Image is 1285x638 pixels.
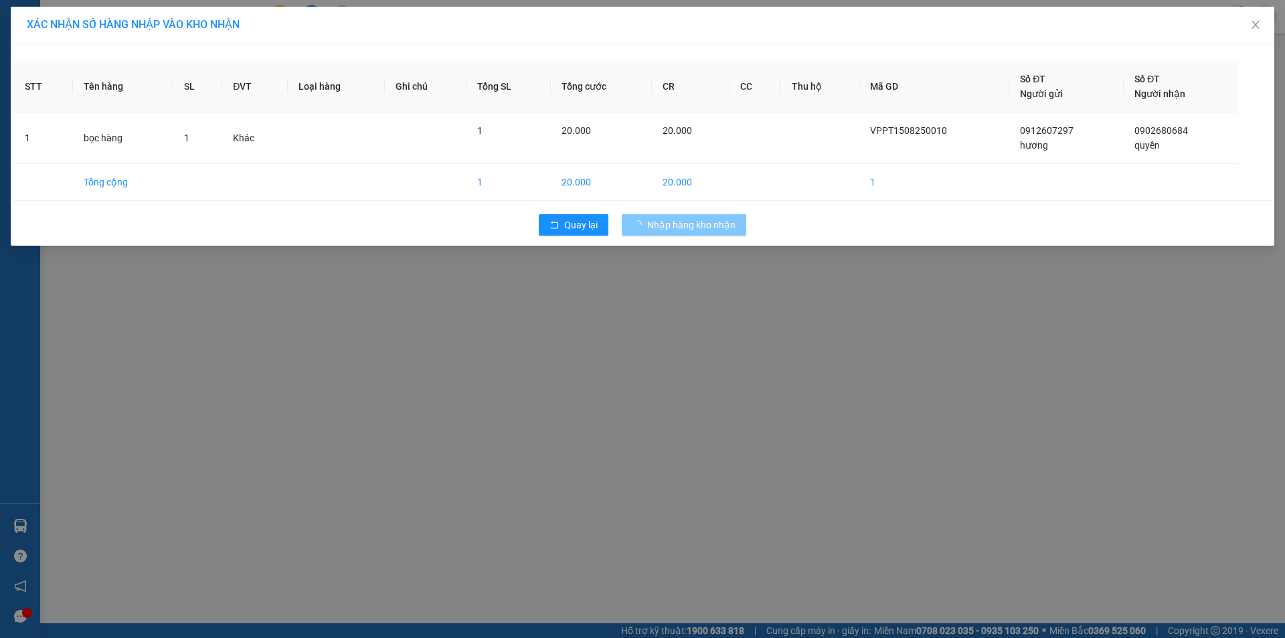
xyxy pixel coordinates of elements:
li: VP VP [PERSON_NAME] [92,72,178,102]
li: Nam Hải Limousine [7,7,194,57]
span: XÁC NHẬN SỐ HÀNG NHẬP VÀO KHO NHẬN [27,18,240,31]
span: close [1250,19,1261,30]
th: Loại hàng [288,61,385,112]
span: Nhập hàng kho nhận [647,218,736,232]
td: 20.000 [652,164,730,201]
td: Tổng cộng [73,164,173,201]
th: Tên hàng [73,61,173,112]
span: 20.000 [562,125,591,136]
span: quyền [1134,140,1160,151]
span: 0902680684 [1134,125,1188,136]
th: Tổng cước [551,61,652,112]
span: VPPT1508250010 [870,125,947,136]
li: VP VP [PERSON_NAME] Lão [7,72,92,116]
span: Số ĐT [1020,74,1045,84]
button: Nhập hàng kho nhận [622,214,746,236]
img: logo.jpg [7,7,54,54]
span: rollback [549,220,559,231]
th: CR [652,61,730,112]
th: Ghi chú [385,61,466,112]
span: loading [632,220,647,230]
th: Mã GD [859,61,1009,112]
span: 0912607297 [1020,125,1074,136]
th: CC [730,61,780,112]
td: Khác [222,112,288,164]
button: Close [1237,7,1274,44]
span: 20.000 [663,125,692,136]
span: 1 [184,133,189,143]
td: bọc hàng [73,112,173,164]
th: Tổng SL [466,61,551,112]
td: 1 [466,164,551,201]
td: 1 [859,164,1009,201]
th: SL [173,61,222,112]
span: 1 [477,125,483,136]
th: Thu hộ [781,61,859,112]
td: 1 [14,112,73,164]
span: Người gửi [1020,88,1063,99]
span: hương [1020,140,1048,151]
span: Số ĐT [1134,74,1160,84]
button: rollbackQuay lại [539,214,608,236]
th: STT [14,61,73,112]
span: Người nhận [1134,88,1185,99]
span: Quay lại [564,218,598,232]
td: 20.000 [551,164,652,201]
th: ĐVT [222,61,288,112]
